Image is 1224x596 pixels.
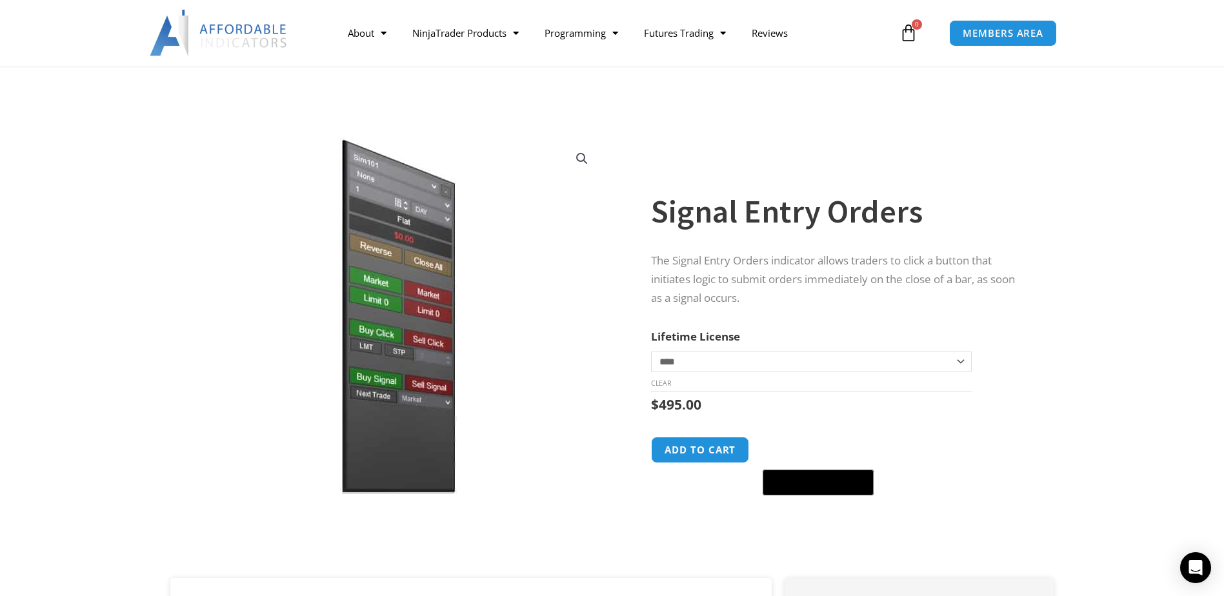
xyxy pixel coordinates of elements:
[651,379,671,388] a: Clear options
[651,437,749,463] button: Add to cart
[912,19,922,30] span: 0
[651,189,1028,234] h1: Signal Entry Orders
[739,18,801,48] a: Reviews
[188,137,603,494] img: SignalEntryOrders
[651,503,1028,515] iframe: PayPal Message 1
[399,18,532,48] a: NinjaTrader Products
[651,252,1028,308] p: The Signal Entry Orders indicator allows traders to click a button that initiates logic to submit...
[335,18,399,48] a: About
[651,395,659,413] span: $
[631,18,739,48] a: Futures Trading
[1180,552,1211,583] div: Open Intercom Messenger
[963,28,1043,38] span: MEMBERS AREA
[532,18,631,48] a: Programming
[150,10,288,56] img: LogoAI | Affordable Indicators – NinjaTrader
[335,18,896,48] nav: Menu
[760,435,876,466] iframe: Secure express checkout frame
[880,14,937,52] a: 0
[570,147,594,170] a: View full-screen image gallery
[651,395,701,413] bdi: 495.00
[949,20,1057,46] a: MEMBERS AREA
[763,470,874,495] button: Buy with GPay
[651,329,740,344] label: Lifetime License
